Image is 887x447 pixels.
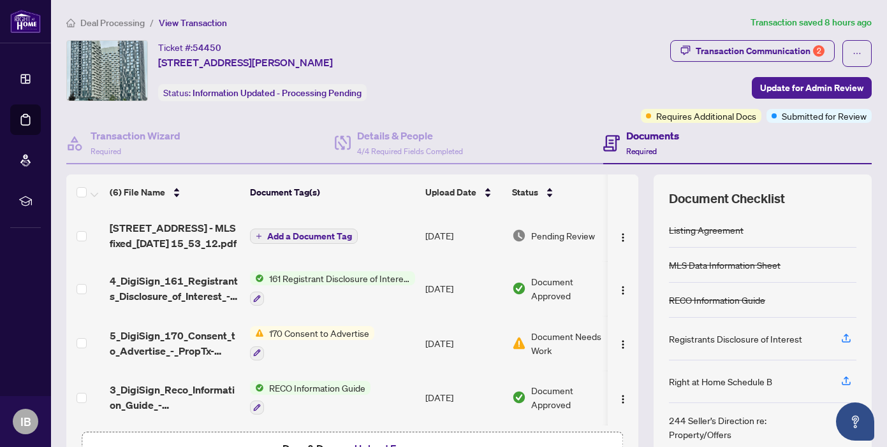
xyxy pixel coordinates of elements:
span: plus [256,233,262,239]
img: Document Status [512,281,526,295]
div: MLS Data Information Sheet [669,258,781,272]
span: Document Approved [531,274,610,302]
button: Status Icon161 Registrant Disclosure of Interest - Disposition ofProperty [250,271,415,306]
li: / [150,15,154,30]
span: home [66,18,75,27]
img: Status Icon [250,326,264,340]
div: Transaction Communication [696,41,825,61]
th: Status [507,174,615,210]
span: Document Checklist [669,190,785,208]
img: Logo [618,232,628,243]
div: Right at Home Schedule B [669,374,772,388]
span: Status [512,185,538,199]
img: Status Icon [250,271,264,285]
td: [DATE] [420,210,507,261]
span: Required [626,146,657,156]
div: 2 [813,45,825,57]
div: Registrants Disclosure of Interest [669,332,802,346]
div: RECO Information Guide [669,293,765,307]
span: [STREET_ADDRESS] - MLS fixed_[DATE] 15_53_12.pdf [110,220,240,251]
td: [DATE] [420,371,507,425]
span: Required [91,146,121,156]
h4: Documents [626,128,679,143]
img: Document Status [512,229,526,243]
button: Open asap [836,402,874,441]
span: 3_DigiSign_Reco_Information_Guide_-_RECO_Forms.pdf [110,382,240,413]
div: Status: [158,84,367,101]
img: Status Icon [250,381,264,395]
button: Update for Admin Review [752,77,872,99]
span: Requires Additional Docs [656,109,756,123]
img: logo [10,10,41,33]
span: (6) File Name [110,185,165,199]
span: Information Updated - Processing Pending [193,87,362,99]
article: Transaction saved 8 hours ago [751,15,872,30]
span: 5_DigiSign_170_Consent_to_Advertise_-_PropTx-[PERSON_NAME].pdf [110,328,240,358]
button: Status Icon170 Consent to Advertise [250,326,374,360]
button: Transaction Communication2 [670,40,835,62]
th: Upload Date [420,174,507,210]
span: 4_DigiSign_161_Registrants_Disclosure_of_Interest_-_Disposition_of_Property_-_PropTx-[PERSON_NAME... [110,273,240,304]
img: Document Status [512,390,526,404]
th: (6) File Name [105,174,245,210]
button: Add a Document Tag [250,228,358,245]
span: View Transaction [159,17,227,29]
span: 4/4 Required Fields Completed [357,146,463,156]
div: Ticket #: [158,40,221,55]
img: Logo [618,339,628,350]
th: Document Tag(s) [245,174,420,210]
h4: Details & People [357,128,463,143]
img: Logo [618,394,628,404]
span: Pending Review [531,229,595,243]
button: Status IconRECO Information Guide [250,381,370,415]
div: Listing Agreement [669,223,744,237]
button: Logo [613,387,633,408]
span: ellipsis [853,49,861,58]
button: Logo [613,225,633,246]
span: Document Needs Work [531,329,610,357]
img: Document Status [512,336,526,350]
span: Add a Document Tag [267,232,352,241]
td: [DATE] [420,261,507,316]
span: Deal Processing [80,17,145,29]
span: Submitted for Review [782,109,867,123]
button: Logo [613,333,633,353]
span: 170 Consent to Advertise [264,326,374,340]
span: [STREET_ADDRESS][PERSON_NAME] [158,55,333,70]
button: Logo [613,278,633,299]
div: 244 Seller’s Direction re: Property/Offers [669,413,826,441]
span: Update for Admin Review [760,78,863,98]
span: IB [20,413,31,430]
span: 161 Registrant Disclosure of Interest - Disposition ofProperty [264,271,415,285]
h4: Transaction Wizard [91,128,180,143]
td: [DATE] [420,316,507,371]
span: RECO Information Guide [264,381,370,395]
img: IMG-N12417508_1.jpg [67,41,147,101]
span: Document Approved [531,383,610,411]
span: 54450 [193,42,221,53]
img: Logo [618,285,628,295]
button: Add a Document Tag [250,229,358,244]
span: Upload Date [425,185,476,199]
